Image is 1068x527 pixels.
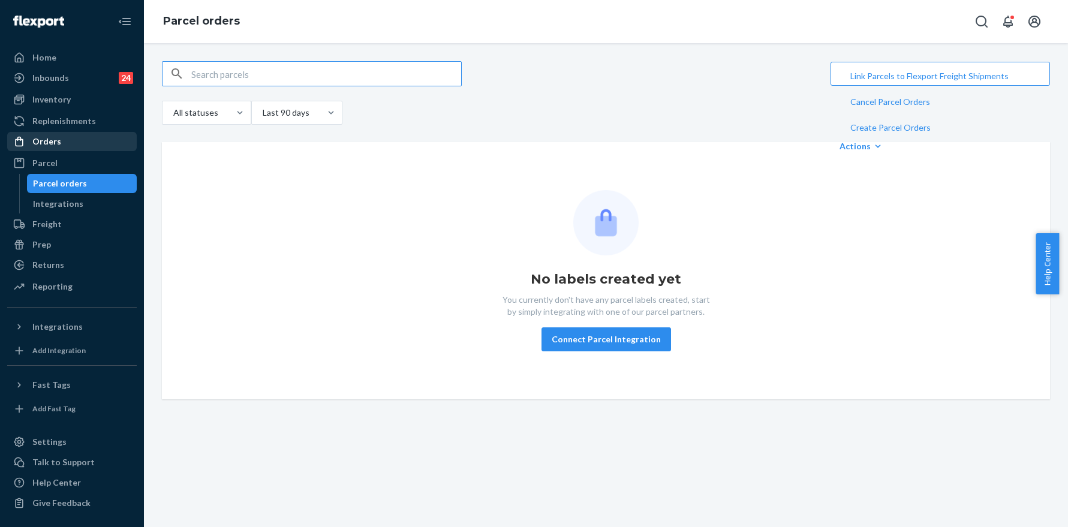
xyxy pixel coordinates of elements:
[27,194,137,213] a: Integrations
[7,112,137,131] a: Replenishments
[996,10,1020,34] button: Open notifications
[831,62,1050,86] button: Link Parcels to Flexport Freight ShipmentsCancel Parcel OrdersCreate Parcel OrdersActions
[163,14,240,28] a: Parcel orders
[32,379,71,391] div: Fast Tags
[840,140,1041,152] div: Actions
[841,89,1040,115] button: Cancel Parcel Orders
[32,239,51,251] div: Prep
[970,10,994,34] button: Open Search Box
[32,218,62,230] div: Freight
[7,90,137,109] a: Inventory
[7,68,137,88] a: Inbounds24
[7,132,137,151] a: Orders
[154,4,249,39] ol: breadcrumbs
[7,453,137,472] a: Talk to Support
[172,107,173,119] input: All statuses
[541,327,671,351] button: Connect Parcel Integration
[191,62,461,86] input: Search parcels
[7,375,137,395] button: Fast Tags
[33,198,83,210] div: Integrations
[7,235,137,254] a: Prep
[261,107,263,119] input: Last 90 days
[7,215,137,234] a: Freight
[113,10,137,34] button: Close Navigation
[32,456,95,468] div: Talk to Support
[32,497,91,509] div: Give Feedback
[119,72,133,84] div: 24
[7,48,137,67] a: Home
[7,473,137,492] a: Help Center
[32,94,71,106] div: Inventory
[841,63,1040,89] button: Link Parcels to Flexport Freight Shipments
[32,135,61,147] div: Orders
[501,294,711,318] p: You currently don't have any parcel labels created, start by simply integrating with one of our p...
[1022,10,1046,34] button: Open account menu
[573,190,639,255] img: Empty list
[7,153,137,173] a: Parcel
[27,174,137,193] a: Parcel orders
[32,52,56,64] div: Home
[850,72,1009,80] span: Link Parcels to Flexport Freight Shipments
[32,436,67,448] div: Settings
[850,98,1009,106] span: Cancel Parcel Orders
[7,341,137,360] a: Add Integration
[13,16,64,28] img: Flexport logo
[32,281,73,293] div: Reporting
[32,259,64,271] div: Returns
[531,270,681,289] h1: No labels created yet
[7,277,137,296] a: Reporting
[32,72,69,84] div: Inbounds
[7,255,137,275] a: Returns
[32,321,83,333] div: Integrations
[32,345,86,356] div: Add Integration
[7,317,137,336] button: Integrations
[32,403,76,414] div: Add Fast Tag
[850,124,1009,132] span: Create Parcel Orders
[33,177,87,189] div: Parcel orders
[7,493,137,513] button: Give Feedback
[32,477,81,489] div: Help Center
[32,115,96,127] div: Replenishments
[7,432,137,451] a: Settings
[841,115,1040,140] button: Create Parcel Orders
[32,157,58,169] div: Parcel
[1036,233,1059,294] button: Help Center
[7,399,137,418] a: Add Fast Tag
